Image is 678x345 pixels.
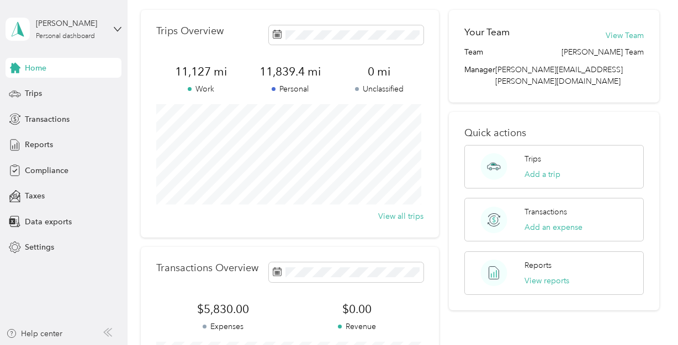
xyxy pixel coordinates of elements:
p: Revenue [290,321,423,332]
span: Manager [464,64,495,87]
span: 11,839.4 mi [246,64,335,79]
p: Work [156,83,245,95]
div: [PERSON_NAME] [36,18,105,29]
span: Transactions [25,114,70,125]
button: Help center [6,328,62,339]
button: Add a trip [525,169,560,180]
p: Expenses [156,321,290,332]
span: Settings [25,241,54,253]
button: Add an expense [525,222,582,233]
span: Taxes [25,190,45,202]
span: [PERSON_NAME] Team [562,46,644,58]
p: Transactions [525,206,567,218]
span: $0.00 [290,301,423,317]
span: 11,127 mi [156,64,245,79]
p: Personal [246,83,335,95]
div: Personal dashboard [36,33,95,40]
button: View reports [525,275,569,287]
span: 0 mi [335,64,423,79]
span: Trips [25,88,42,99]
span: Home [25,62,46,74]
button: View all trips [378,211,423,222]
p: Unclassified [335,83,423,95]
button: View Team [606,30,644,41]
span: $5,830.00 [156,301,290,317]
span: [PERSON_NAME][EMAIL_ADDRESS][PERSON_NAME][DOMAIN_NAME] [495,65,623,86]
h2: Your Team [464,25,510,39]
iframe: Everlance-gr Chat Button Frame [616,283,678,345]
p: Quick actions [464,127,644,139]
span: Compliance [25,165,68,176]
span: Data exports [25,216,72,228]
p: Transactions Overview [156,262,258,274]
span: Reports [25,139,53,150]
span: Team [464,46,483,58]
p: Trips Overview [156,25,224,37]
p: Trips [525,153,541,165]
p: Reports [525,260,552,271]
